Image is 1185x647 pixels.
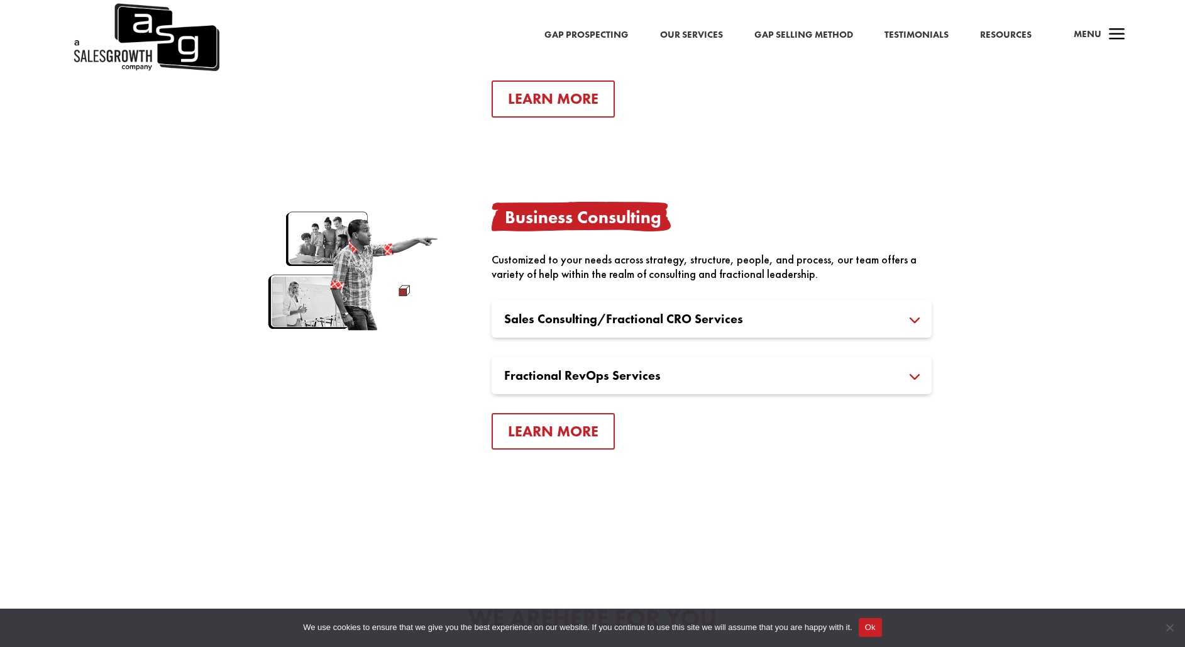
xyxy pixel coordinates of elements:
span: Menu [1074,28,1101,40]
a: Learn More [492,80,615,118]
h3: Business Consulting [492,202,932,233]
a: Testimonials [885,27,949,43]
span: No [1163,621,1176,634]
a: Resources [980,27,1032,43]
a: Gap Selling Method [754,27,853,43]
a: Gap Prospecting [544,27,629,43]
span: Here For You [553,602,717,634]
span: We use cookies to ensure that we give you the best experience on our website. If you continue to ... [303,621,852,634]
h3: Sales Consulting/Fractional CRO Services [504,312,919,325]
a: Learn More [492,413,615,450]
h3: Fractional RevOps Services [504,369,919,382]
h3: We Are [357,602,829,642]
img: business-consulting [253,202,455,337]
div: Customized to your needs across strategy, structure, people, and process, our team offers a varie... [492,252,932,282]
a: Our Services [660,27,723,43]
span: a [1105,23,1130,48]
button: Ok [859,618,882,637]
